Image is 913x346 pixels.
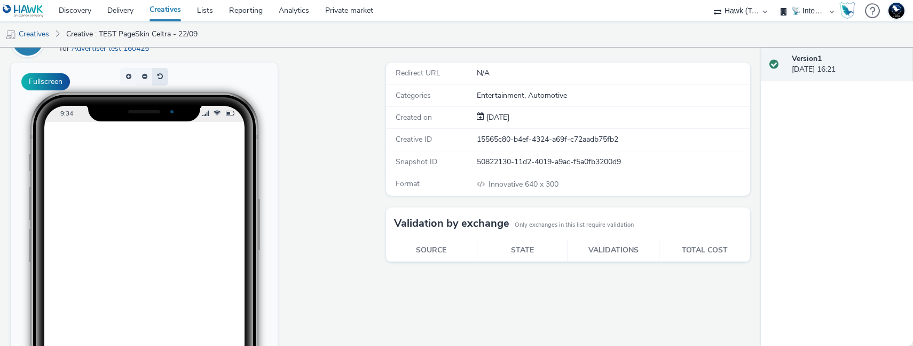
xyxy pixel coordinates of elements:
div: Creation 22 September 2025, 16:21 [484,112,509,123]
th: Validations [568,240,659,262]
span: Redirect URL [396,68,440,78]
img: Support Hawk [888,3,904,19]
span: [DATE] [484,112,509,122]
span: Categories [396,90,431,101]
span: 9:34 [50,47,62,55]
span: Innovative [489,179,525,189]
img: Hawk Academy [839,2,855,19]
span: Snapshot ID [396,157,437,167]
div: Entertainment, Automotive [477,90,749,101]
th: Total cost [659,240,750,262]
img: mobile [5,29,16,40]
small: Only exchanges in this list require validation [515,221,634,229]
th: Source [386,240,477,262]
span: Created on [396,112,432,122]
a: Advertiser test 160425 [72,43,153,53]
span: Format [396,179,420,189]
span: for [60,43,72,53]
div: 50822130-11d2-4019-a9ac-f5a0fb3200d9 [477,157,749,167]
button: Fullscreen [21,73,70,90]
strong: Version 1 [792,53,822,64]
img: undefined Logo [3,4,44,18]
div: 15565c80-b4ef-4324-a69f-c72aadb75fb2 [477,134,749,145]
div: [DATE] 16:21 [792,53,904,75]
a: Hawk Academy [839,2,860,19]
a: Creative : TEST PageSkin Celtra - 22/09 [61,21,203,47]
span: Creative ID [396,134,432,144]
span: 640 x 300 [487,179,558,189]
th: State [477,240,568,262]
span: N/A [477,68,490,78]
h3: Validation by exchange [394,216,509,232]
